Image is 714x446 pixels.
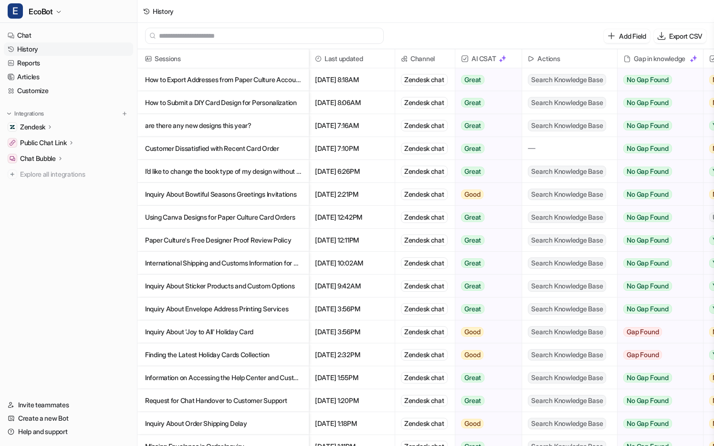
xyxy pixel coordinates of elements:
span: Search Knowledge Base [528,189,606,200]
img: expand menu [6,110,12,117]
span: [DATE] 8:06AM [313,91,391,114]
p: Finding the Latest Holiday Cards Collection [145,343,301,366]
button: Gap Found [618,320,696,343]
span: Search Knowledge Base [528,303,606,315]
button: Great [455,252,516,275]
button: Good [455,343,516,366]
span: Good [461,350,483,360]
span: EcoBot [29,5,53,18]
span: Great [461,167,484,176]
button: Export CSV [654,29,706,43]
button: Add Field [604,29,650,43]
p: Chat Bubble [20,154,56,163]
button: No Gap Found [618,160,696,183]
span: Good [461,190,483,199]
span: Search Knowledge Base [528,166,606,177]
span: Search Knowledge Base [528,257,606,269]
span: No Gap Found [623,419,672,428]
p: Public Chat Link [20,138,67,148]
span: [DATE] 2:21PM [313,183,391,206]
div: Zendesk chat [401,418,448,429]
button: Integrations [4,109,47,118]
button: Good [455,183,516,206]
div: Gap in knowledge [621,49,699,68]
button: No Gap Found [618,275,696,297]
button: Great [455,114,516,137]
button: No Gap Found [618,229,696,252]
span: Explore all integrations [20,167,129,182]
span: Great [461,281,484,291]
p: Zendesk [20,122,45,132]
button: No Gap Found [618,389,696,412]
p: are there any new designs this year? [145,114,301,137]
span: Search Knowledge Base [528,120,606,131]
img: Chat Bubble [10,156,15,161]
img: Public Chat Link [10,140,15,146]
span: No Gap Found [623,167,672,176]
span: [DATE] 2:32PM [313,343,391,366]
span: Gap Found [623,327,662,337]
span: Great [461,121,484,130]
a: Customize [4,84,133,97]
a: History [4,42,133,56]
p: Customer Dissatisfied with Recent Card Order [145,137,301,160]
span: Good [461,327,483,337]
div: Zendesk chat [401,189,448,200]
p: Inquiry About Envelope Address Printing Services [145,297,301,320]
span: Search Knowledge Base [528,234,606,246]
span: No Gap Found [623,75,672,85]
div: Zendesk chat [401,120,448,131]
span: Search Knowledge Base [528,326,606,338]
span: No Gap Found [623,212,672,222]
span: [DATE] 7:10PM [313,137,391,160]
div: Zendesk chat [401,212,448,223]
span: [DATE] 1:18PM [313,412,391,435]
span: Search Knowledge Base [528,395,606,406]
button: Great [455,206,516,229]
div: Zendesk chat [401,280,448,292]
span: No Gap Found [623,235,672,245]
span: [DATE] 3:56PM [313,320,391,343]
a: Explore all integrations [4,168,133,181]
p: Integrations [14,110,44,117]
div: Zendesk chat [401,166,448,177]
a: Reports [4,56,133,70]
button: Gap Found [618,343,696,366]
span: Great [461,373,484,382]
p: How to Submit a DIY Card Design for Personalization [145,91,301,114]
p: I’d like to change the book type of my design without having to start over [145,160,301,183]
a: Chat [4,29,133,42]
span: No Gap Found [623,258,672,268]
button: Good [455,412,516,435]
span: Great [461,144,484,153]
p: Inquiry About Bowtiful Seasons Greetings Invitations [145,183,301,206]
button: Great [455,275,516,297]
span: Sessions [141,49,305,68]
span: [DATE] 10:02AM [313,252,391,275]
a: Invite teammates [4,398,133,412]
img: Zendesk [10,124,15,130]
div: Zendesk chat [401,349,448,361]
p: Request for Chat Handover to Customer Support [145,389,301,412]
span: Great [461,396,484,405]
button: Great [455,229,516,252]
img: menu_add.svg [121,110,128,117]
span: No Gap Found [623,396,672,405]
button: No Gap Found [618,183,696,206]
span: Great [461,258,484,268]
span: [DATE] 6:26PM [313,160,391,183]
span: [DATE] 12:42PM [313,206,391,229]
div: Zendesk chat [401,303,448,315]
button: No Gap Found [618,137,696,160]
span: Search Knowledge Base [528,212,606,223]
button: No Gap Found [618,297,696,320]
span: No Gap Found [623,281,672,291]
span: Search Knowledge Base [528,280,606,292]
span: Search Knowledge Base [528,74,606,85]
span: Channel [399,49,451,68]
div: Zendesk chat [401,234,448,246]
a: Articles [4,70,133,84]
span: [DATE] 1:20PM [313,389,391,412]
p: Using Canva Designs for Paper Culture Card Orders [145,206,301,229]
span: No Gap Found [623,98,672,107]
